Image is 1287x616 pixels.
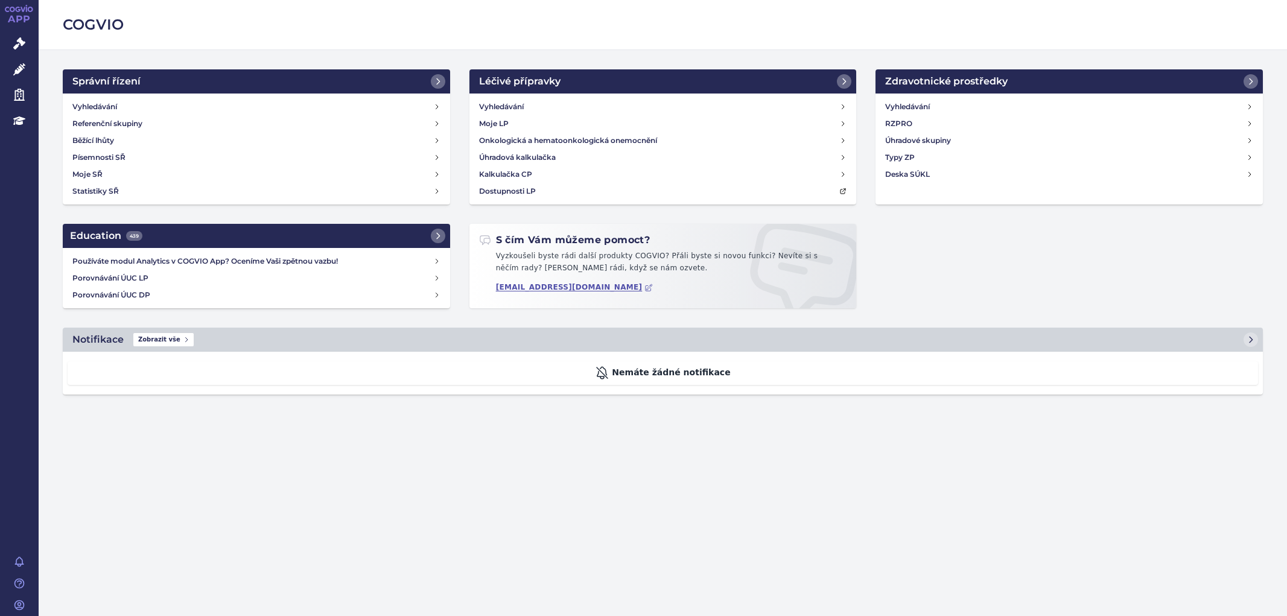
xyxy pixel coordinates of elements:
h2: Education [70,229,142,243]
a: Vyhledávání [474,98,852,115]
h2: Správní řízení [72,74,141,89]
a: Úhradové skupiny [880,132,1258,149]
h4: Dostupnosti LP [479,185,536,197]
h4: Používáte modul Analytics v COGVIO App? Oceníme Vaši zpětnou vazbu! [72,255,433,267]
a: NotifikaceZobrazit vše [63,328,1263,352]
h4: Úhradové skupiny [885,135,951,147]
a: Typy ZP [880,149,1258,166]
a: Běžící lhůty [68,132,445,149]
h4: Vyhledávání [885,101,930,113]
a: Úhradová kalkulačka [474,149,852,166]
h2: COGVIO [63,14,1263,35]
h4: Onkologická a hematoonkologická onemocnění [479,135,657,147]
a: Vyhledávání [68,98,445,115]
h4: Porovnávání ÚUC DP [72,289,433,301]
h4: Typy ZP [885,151,915,164]
a: Onkologická a hematoonkologická onemocnění [474,132,852,149]
a: Zdravotnické prostředky [875,69,1263,94]
h2: Léčivé přípravky [479,74,561,89]
a: Porovnávání ÚUC DP [68,287,445,303]
h4: Kalkulačka CP [479,168,532,180]
h4: Běžící lhůty [72,135,114,147]
a: Vyhledávání [880,98,1258,115]
span: Zobrazit vše [133,333,194,346]
h2: Notifikace [72,332,124,347]
h4: Písemnosti SŘ [72,151,126,164]
a: Léčivé přípravky [469,69,857,94]
h4: Porovnávání ÚUC LP [72,272,433,284]
h4: Moje SŘ [72,168,103,180]
h4: Vyhledávání [72,101,117,113]
a: Dostupnosti LP [474,183,852,200]
h4: Vyhledávání [479,101,524,113]
a: Správní řízení [63,69,450,94]
a: Moje LP [474,115,852,132]
a: Moje SŘ [68,166,445,183]
h2: S čím Vám můžeme pomoct? [479,233,650,247]
a: Písemnosti SŘ [68,149,445,166]
a: Deska SÚKL [880,166,1258,183]
a: Kalkulačka CP [474,166,852,183]
h4: Moje LP [479,118,509,130]
a: Education439 [63,224,450,248]
h4: Referenční skupiny [72,118,142,130]
a: RZPRO [880,115,1258,132]
a: Referenční skupiny [68,115,445,132]
h4: RZPRO [885,118,912,130]
a: Používáte modul Analytics v COGVIO App? Oceníme Vaši zpětnou vazbu! [68,253,445,270]
p: Vyzkoušeli byste rádi další produkty COGVIO? Přáli byste si novou funkci? Nevíte si s něčím rady?... [479,250,847,279]
h2: Zdravotnické prostředky [885,74,1008,89]
a: Statistiky SŘ [68,183,445,200]
div: Nemáte žádné notifikace [68,361,1258,385]
a: Porovnávání ÚUC LP [68,270,445,287]
h4: Deska SÚKL [885,168,930,180]
h4: Statistiky SŘ [72,185,119,197]
span: 439 [126,231,142,241]
a: [EMAIL_ADDRESS][DOMAIN_NAME] [496,283,653,292]
h4: Úhradová kalkulačka [479,151,556,164]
